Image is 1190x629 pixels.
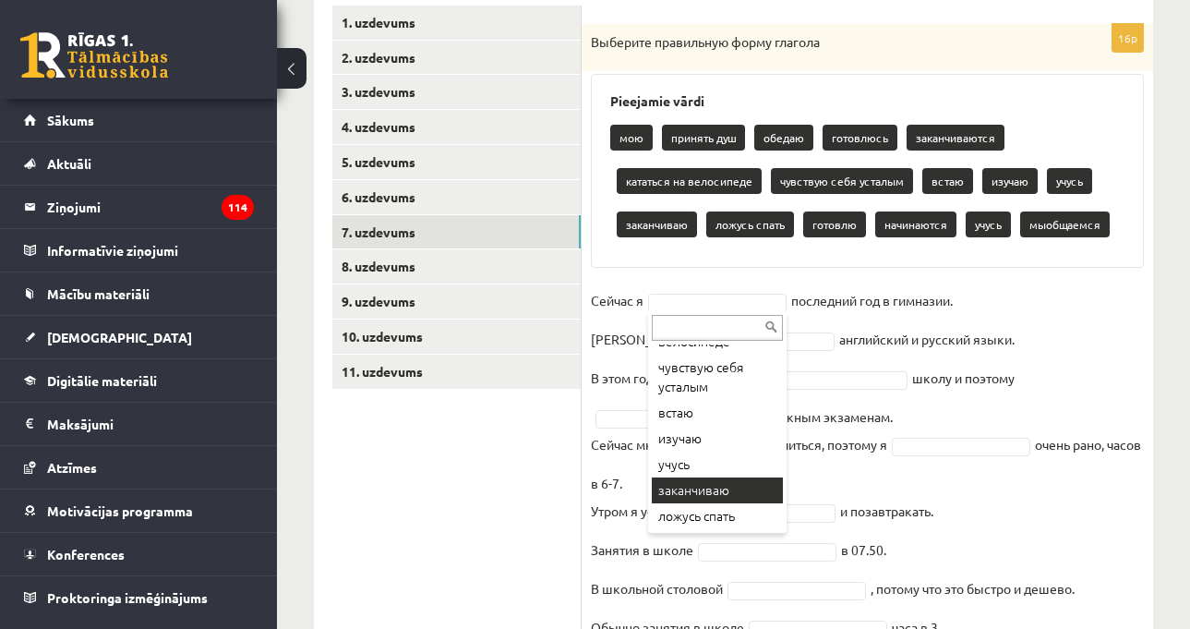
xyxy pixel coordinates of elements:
div: чувствую себя усталым [652,355,783,400]
div: встаю [652,400,783,426]
div: изучаю [652,426,783,452]
div: заканчиваю [652,478,783,503]
div: учусь [652,452,783,478]
div: ложусь спать [652,503,783,529]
